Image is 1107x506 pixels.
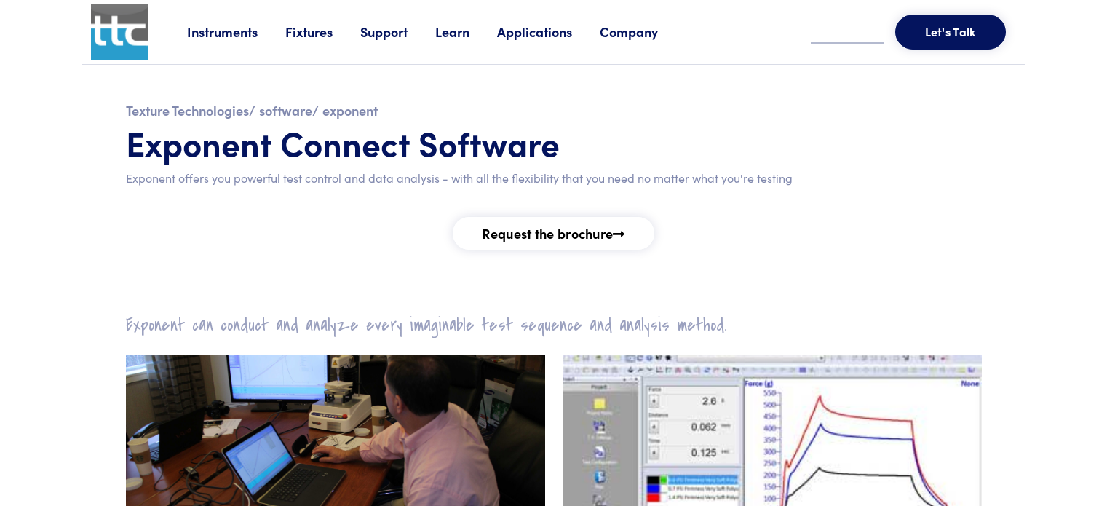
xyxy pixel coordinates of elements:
[117,314,991,336] h2: Exponent can conduct and analyze every imaginable test sequence and analysis method.
[895,15,1006,50] button: Let's Talk
[126,169,982,188] p: Exponent offers you powerful test control and data analysis - with all the flexibility that you n...
[497,23,600,41] a: Applications
[285,23,360,41] a: Fixtures
[453,217,654,250] a: Request the brochure
[187,23,285,41] a: Instruments
[360,23,435,41] a: Support
[259,101,319,119] h6: /
[126,101,255,119] h6: /
[126,122,982,164] h1: Exponent Connect Software
[126,101,249,119] a: Texture Technologies
[435,23,497,41] a: Learn
[259,101,312,119] a: software
[322,101,378,119] a: exponent
[600,23,686,41] a: Company
[91,4,148,60] img: ttc_logo_1x1_v1.0.png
